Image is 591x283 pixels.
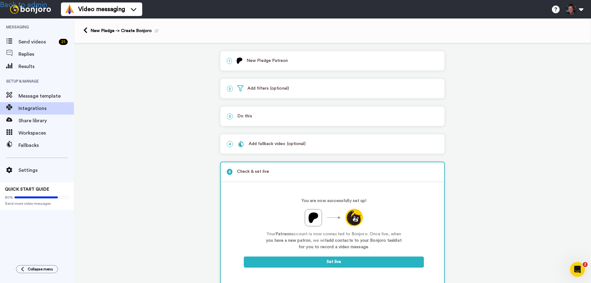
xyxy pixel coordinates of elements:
div: 21 [59,39,68,45]
img: ArrowLong.svg [327,216,341,219]
span: 4 [227,141,233,147]
p: Do this [227,113,438,119]
div: Add fallback video (optional) [238,141,306,147]
span: Fallbacks [18,142,74,149]
img: logo_round_yellow.svg [345,209,363,226]
p: Your account is now connected to Bonjoro. Once live, when , we will . [263,231,405,250]
strong: Patreon [275,232,291,236]
img: vm-color.svg [65,4,74,14]
span: Collapse menu [28,267,53,272]
span: Results [18,63,74,70]
span: Workspaces [18,129,74,137]
span: 3 [227,113,233,119]
strong: add contacts to your Bonjoro tasklist for you to record a video message [299,238,402,249]
span: 2 [583,262,588,267]
iframe: Intercom live chat [570,262,585,277]
div: 4Add fallback video (optional) [220,134,445,154]
span: Message template [18,92,74,100]
p: You are now successfully set up! [301,198,367,204]
span: Send videos [18,38,56,46]
div: 2Add filters (optional) [220,79,445,99]
button: Set live [244,257,424,268]
span: 80% [5,195,13,200]
span: Share library [18,117,74,124]
span: Replies [18,51,74,58]
strong: you have a new patron [266,238,311,243]
div: 1New Pledge Patreon [220,51,445,71]
div: 3Do this [220,106,445,126]
span: Integrations [18,105,74,112]
button: Collapse menu [16,265,58,273]
span: 1 [227,58,232,64]
p: Add filters (optional) [227,85,438,92]
span: 2 [227,86,233,92]
p: Check & set live [227,168,438,175]
span: Settings [18,167,74,174]
span: 5 [227,169,232,175]
p: New Pledge Patreon [227,58,438,64]
div: New Pledge -> Create Bonjoro [90,28,159,34]
span: Video messaging [78,5,125,14]
span: QUICK START GUIDE [5,187,49,192]
span: Send more video messages [5,201,69,206]
img: filter.svg [237,85,243,91]
img: logo_patreon.svg [308,212,319,223]
img: logo_patreon.svg [236,58,243,64]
